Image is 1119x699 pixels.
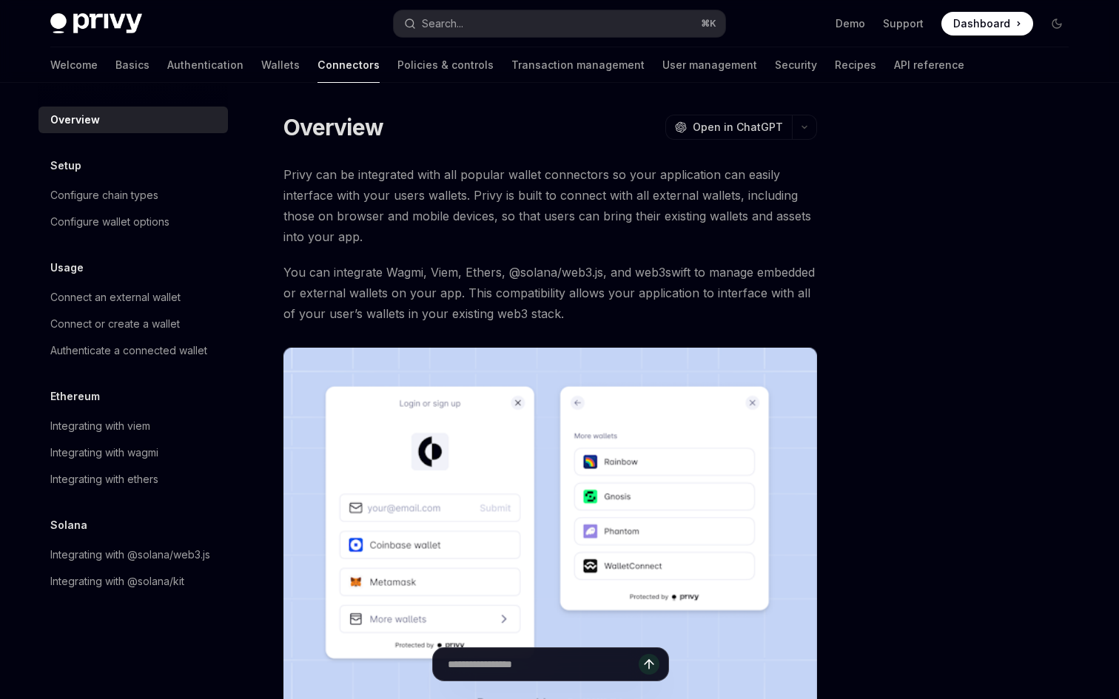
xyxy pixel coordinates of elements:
[394,10,725,37] button: Open search
[448,648,639,681] input: Ask a question...
[701,18,716,30] span: ⌘ K
[50,315,180,333] div: Connect or create a wallet
[50,417,150,435] div: Integrating with viem
[50,111,100,129] div: Overview
[883,16,924,31] a: Support
[38,311,228,337] a: Connect or create a wallet
[1045,12,1069,36] button: Toggle dark mode
[422,15,463,33] div: Search...
[50,342,207,359] div: Authenticate a connected wallet
[38,466,228,493] a: Integrating with ethers
[775,47,817,83] a: Security
[639,654,659,675] button: Send message
[38,182,228,209] a: Configure chain types
[941,12,1033,36] a: Dashboard
[38,439,228,466] a: Integrating with wagmi
[283,262,817,324] span: You can integrate Wagmi, Viem, Ethers, @solana/web3.js, and web3swift to manage embedded or exter...
[50,186,158,204] div: Configure chain types
[50,288,181,306] div: Connect an external wallet
[50,157,81,175] h5: Setup
[261,47,300,83] a: Wallets
[283,114,383,141] h1: Overview
[283,164,817,247] span: Privy can be integrated with all popular wallet connectors so your application can easily interfa...
[693,120,783,135] span: Open in ChatGPT
[50,213,169,231] div: Configure wallet options
[665,115,792,140] button: Open in ChatGPT
[167,47,243,83] a: Authentication
[836,16,865,31] a: Demo
[50,13,142,34] img: dark logo
[662,47,757,83] a: User management
[835,47,876,83] a: Recipes
[50,444,158,462] div: Integrating with wagmi
[317,47,380,83] a: Connectors
[38,284,228,311] a: Connect an external wallet
[38,413,228,439] a: Integrating with viem
[397,47,494,83] a: Policies & controls
[894,47,964,83] a: API reference
[38,541,228,568] a: Integrating with @solana/web3.js
[38,209,228,235] a: Configure wallet options
[50,259,84,277] h5: Usage
[50,388,100,405] h5: Ethereum
[115,47,149,83] a: Basics
[50,516,87,534] h5: Solana
[50,573,184,590] div: Integrating with @solana/kit
[38,568,228,595] a: Integrating with @solana/kit
[38,337,228,364] a: Authenticate a connected wallet
[38,107,228,133] a: Overview
[50,470,158,488] div: Integrating with ethers
[50,47,98,83] a: Welcome
[511,47,645,83] a: Transaction management
[953,16,1010,31] span: Dashboard
[50,546,210,564] div: Integrating with @solana/web3.js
